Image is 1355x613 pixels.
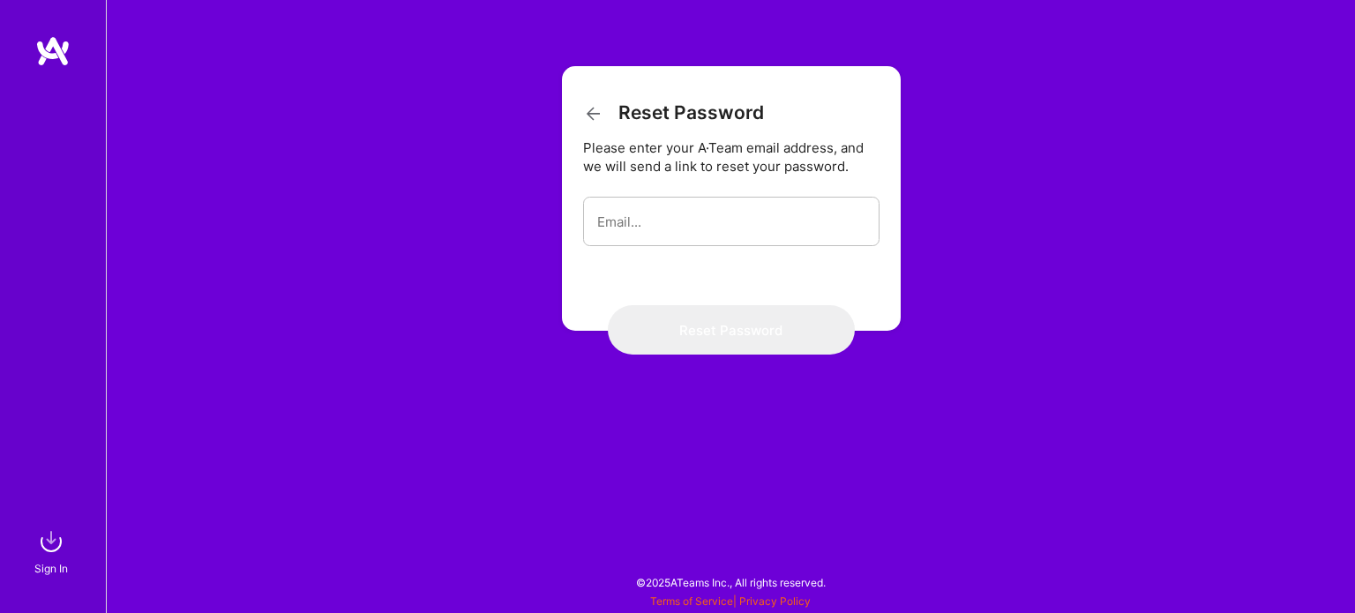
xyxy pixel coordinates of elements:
[34,524,69,559] img: sign in
[597,199,865,244] input: Email...
[583,101,764,124] h3: Reset Password
[583,103,604,124] i: icon ArrowBack
[650,594,733,608] a: Terms of Service
[608,305,855,355] button: Reset Password
[739,594,811,608] a: Privacy Policy
[583,138,880,176] div: Please enter your A·Team email address, and we will send a link to reset your password.
[37,524,69,578] a: sign inSign In
[650,594,811,608] span: |
[34,559,68,578] div: Sign In
[35,35,71,67] img: logo
[106,560,1355,604] div: © 2025 ATeams Inc., All rights reserved.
